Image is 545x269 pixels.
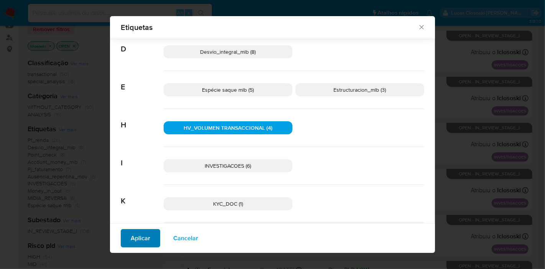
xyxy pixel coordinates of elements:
[164,197,292,210] div: KYC_DOC (1)
[205,162,251,170] span: INVESTIGACOES (6)
[200,48,256,56] span: Desvio_integral_mlb (8)
[121,109,164,130] span: H
[334,86,386,94] span: Estructuracion_mlb (3)
[164,121,292,134] div: HV_VOLUMEN TRANSACCIONAL (4)
[121,23,418,31] span: Etiquetas
[213,200,243,208] span: KYC_DOC (1)
[164,45,292,58] div: Desvio_integral_mlb (8)
[121,185,164,206] span: K
[418,23,425,30] button: Fechar
[131,230,150,247] span: Aplicar
[202,86,254,94] span: Espécie saque mlb (5)
[121,147,164,168] span: I
[295,83,424,96] div: Estructuracion_mlb (3)
[184,124,272,132] span: HV_VOLUMEN TRANSACCIONAL (4)
[164,159,292,172] div: INVESTIGACOES (6)
[121,229,160,248] button: Aplicar
[121,33,164,54] span: D
[163,229,208,248] button: Cancelar
[121,71,164,92] span: E
[173,230,198,247] span: Cancelar
[164,83,292,96] div: Espécie saque mlb (5)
